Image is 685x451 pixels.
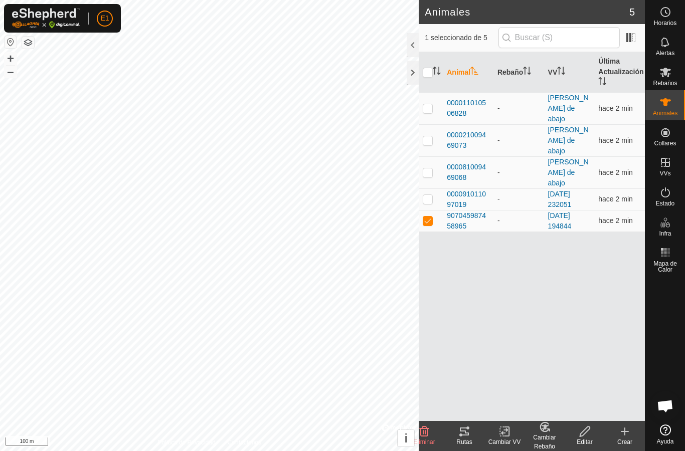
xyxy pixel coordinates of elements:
div: Crear [605,437,645,446]
a: [DATE] 232051 [548,190,572,208]
span: i [404,431,408,445]
p-sorticon: Activar para ordenar [470,68,478,76]
th: Última Actualización [594,52,645,93]
span: 18 sept 2025, 21:36 [598,104,632,112]
span: 18 sept 2025, 21:36 [598,216,632,224]
a: Contáctenos [228,438,261,447]
button: Capas del Mapa [22,37,34,49]
div: Chat abierto [650,391,680,421]
th: VV [544,52,595,93]
a: [PERSON_NAME] de abajo [548,126,589,155]
span: 5 [629,5,635,20]
span: Rebaños [653,80,677,86]
p-sorticon: Activar para ordenar [433,68,441,76]
span: 000081009469068 [447,162,489,183]
span: 18 sept 2025, 21:36 [598,195,632,203]
span: 1 seleccionado de 5 [425,33,498,43]
button: + [5,53,17,65]
div: - [497,215,540,226]
span: 18 sept 2025, 21:36 [598,168,632,176]
span: Eliminar [413,438,435,445]
span: 000011010506828 [447,98,489,119]
th: Rebaño [493,52,544,93]
a: [PERSON_NAME] de abajo [548,94,589,123]
a: Ayuda [645,420,685,448]
span: 18 sept 2025, 21:36 [598,136,632,144]
input: Buscar (S) [498,27,620,48]
button: Restablecer Mapa [5,36,17,48]
span: Animales [653,110,677,116]
span: 907045987458965 [447,210,489,232]
span: Estado [656,200,674,206]
div: - [497,167,540,178]
p-sorticon: Activar para ordenar [598,79,606,87]
span: E1 [100,13,109,24]
div: - [497,135,540,146]
div: Cambiar VV [484,437,525,446]
p-sorticon: Activar para ordenar [523,68,531,76]
span: Collares [654,140,676,146]
th: Animal [443,52,493,93]
button: i [398,430,414,446]
a: [DATE] 194844 [548,211,572,230]
span: 000021009469073 [447,130,489,151]
span: Mapa de Calor [648,261,682,273]
a: Política de Privacidad [157,438,215,447]
h2: Animales [425,6,629,18]
div: Editar [565,437,605,446]
div: Rutas [444,437,484,446]
p-sorticon: Activar para ordenar [557,68,565,76]
span: 000091011097019 [447,189,489,210]
div: - [497,103,540,114]
span: Alertas [656,50,674,56]
span: Infra [659,231,671,237]
span: Ayuda [657,438,674,444]
a: [PERSON_NAME] de abajo [548,158,589,187]
div: Cambiar Rebaño [525,433,565,451]
span: Horarios [654,20,676,26]
button: – [5,66,17,78]
img: Logo Gallagher [12,8,80,29]
div: - [497,194,540,204]
span: VVs [659,170,670,176]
